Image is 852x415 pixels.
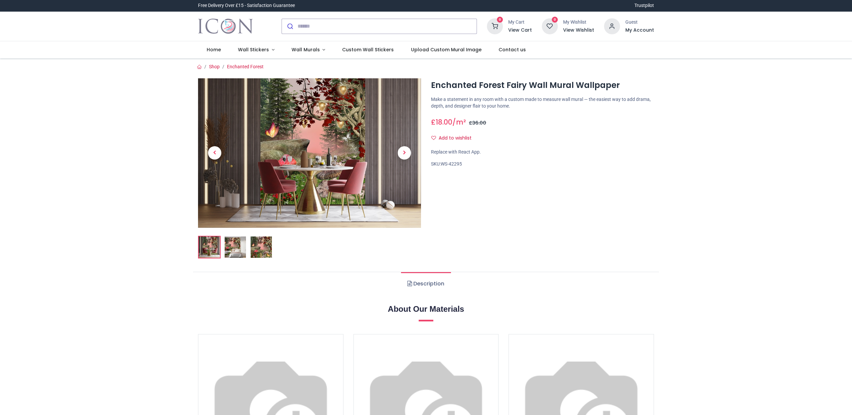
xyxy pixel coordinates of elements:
[436,117,452,127] span: 18.00
[431,149,654,156] div: Replace with React App.
[431,133,477,144] button: Add to wishlistAdd to wishlist
[251,236,272,258] img: WS-42295-03
[282,19,298,34] button: Submit
[563,19,594,26] div: My Wishlist
[198,78,421,228] img: Enchanted Forest Fairy Wall Mural Wallpaper
[209,64,220,69] a: Shop
[238,46,269,53] span: Wall Stickers
[508,19,532,26] div: My Cart
[563,27,594,34] a: View Wishlist
[207,46,221,53] span: Home
[411,46,482,53] span: Upload Custom Mural Image
[469,120,486,126] span: £
[472,120,486,126] span: 36.00
[625,19,654,26] div: Guest
[431,161,654,168] div: SKU:
[342,46,394,53] span: Custom Wall Stickers
[227,64,264,69] a: Enchanted Forest
[625,27,654,34] a: My Account
[198,101,231,205] a: Previous
[487,23,503,28] a: 0
[431,117,452,127] span: £
[199,236,220,258] img: Enchanted Forest Fairy Wall Mural Wallpaper
[198,17,253,36] a: Logo of Icon Wall Stickers
[225,236,246,258] img: WS-42295-02
[198,2,295,9] div: Free Delivery Over £15 - Satisfaction Guarantee
[398,146,411,160] span: Next
[508,27,532,34] a: View Cart
[292,46,320,53] span: Wall Murals
[198,17,253,36] img: Icon Wall Stickers
[552,17,558,23] sup: 0
[401,272,451,295] a: Description
[441,161,462,167] span: WS-42295
[452,117,466,127] span: /m²
[431,80,654,91] h1: Enchanted Forest Fairy Wall Mural Wallpaper
[388,101,421,205] a: Next
[283,41,334,59] a: Wall Murals
[634,2,654,9] a: Trustpilot
[198,303,654,315] h2: About Our Materials
[431,136,436,140] i: Add to wishlist
[542,23,558,28] a: 0
[208,146,221,160] span: Previous
[229,41,283,59] a: Wall Stickers
[497,17,503,23] sup: 0
[499,46,526,53] span: Contact us
[431,96,654,109] p: Make a statement in any room with a custom made to measure wall mural — the easiest way to add dr...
